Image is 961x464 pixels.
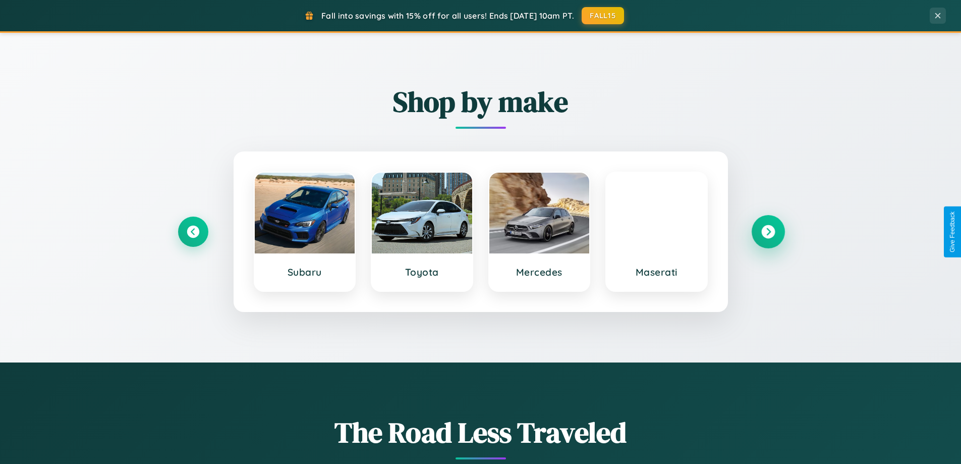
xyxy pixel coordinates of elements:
[265,266,345,278] h3: Subaru
[949,212,956,252] div: Give Feedback
[616,266,697,278] h3: Maserati
[178,82,783,121] h2: Shop by make
[178,413,783,452] h1: The Road Less Traveled
[321,11,574,21] span: Fall into savings with 15% off for all users! Ends [DATE] 10am PT.
[499,266,580,278] h3: Mercedes
[582,7,624,24] button: FALL15
[382,266,462,278] h3: Toyota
